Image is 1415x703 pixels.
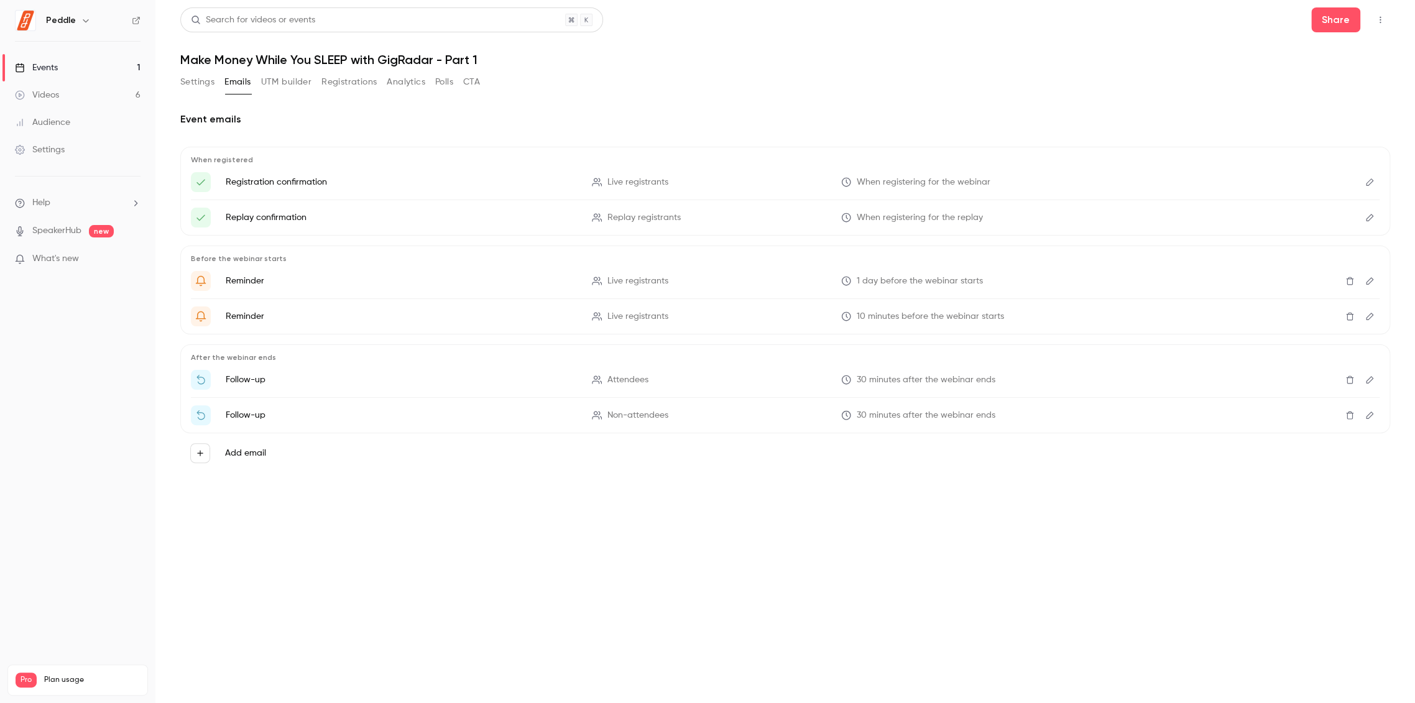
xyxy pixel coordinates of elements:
[856,211,982,224] span: When registering for the replay
[32,196,50,209] span: Help
[856,275,982,288] span: 1 day before the webinar starts
[607,310,668,323] span: Live registrants
[856,310,1003,323] span: 10 minutes before the webinar starts
[15,62,58,74] div: Events
[856,409,995,422] span: 30 minutes after the webinar ends
[1340,370,1360,390] button: Delete
[226,176,577,188] p: Registration confirmation
[191,306,1380,326] li: {{ event_name }} is about to go live
[46,14,76,27] h6: Peddle
[180,72,214,92] button: Settings
[32,224,81,237] a: SpeakerHub
[226,275,577,287] p: Reminder
[321,72,377,92] button: Registrations
[180,52,1390,67] h1: Make Money While You SLEEP with GigRadar - Part 1
[32,252,79,265] span: What's new
[1311,7,1360,32] button: Share
[1360,405,1380,425] button: Edit
[607,374,648,387] span: Attendees
[191,172,1380,192] li: Here's your access link to {{ event_name }}!
[191,254,1380,264] p: Before the webinar starts
[226,374,577,386] p: Follow-up
[856,374,995,387] span: 30 minutes after the webinar ends
[191,14,315,27] div: Search for videos or events
[126,254,141,265] iframe: Noticeable Trigger
[191,271,1380,291] li: Get Ready for '{{ event_name }}' tomorrow!
[1340,405,1360,425] button: Delete
[463,72,480,92] button: CTA
[1360,208,1380,227] button: Edit
[607,275,668,288] span: Live registrants
[1340,271,1360,291] button: Delete
[261,72,311,92] button: UTM builder
[226,211,577,224] p: Replay confirmation
[180,112,1390,127] h2: Event emails
[16,673,37,687] span: Pro
[226,409,577,421] p: Follow-up
[15,116,70,129] div: Audience
[607,176,668,189] span: Live registrants
[226,310,577,323] p: Reminder
[15,89,59,101] div: Videos
[1360,370,1380,390] button: Edit
[224,72,251,92] button: Emails
[856,176,990,189] span: When registering for the webinar
[1340,306,1360,326] button: Delete
[16,11,35,30] img: Peddle
[191,405,1380,425] li: Watch the replay of {{ event_name }}
[225,447,266,459] label: Add email
[387,72,425,92] button: Analytics
[1360,271,1380,291] button: Edit
[44,675,140,685] span: Plan usage
[191,155,1380,165] p: When registered
[15,144,65,156] div: Settings
[607,211,680,224] span: Replay registrants
[1360,306,1380,326] button: Edit
[191,208,1380,227] li: Here's your access link to {{ event_name }}!
[15,196,141,209] li: help-dropdown-opener
[89,225,114,237] span: new
[435,72,453,92] button: Polls
[1360,172,1380,192] button: Edit
[607,409,668,422] span: Non-attendees
[191,370,1380,390] li: Thanks for attending {{ event_name }}
[191,352,1380,362] p: After the webinar ends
